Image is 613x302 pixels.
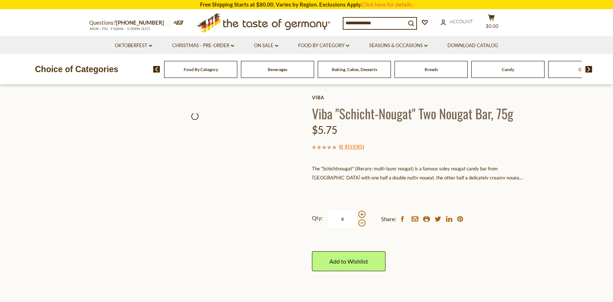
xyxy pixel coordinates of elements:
[447,42,498,50] a: Download Catalog
[381,215,396,224] span: Share:
[328,209,357,229] input: Qty:
[116,19,164,26] a: [PHONE_NUMBER]
[502,67,514,72] a: Candy
[172,42,234,50] a: Christmas - PRE-ORDER
[89,27,151,31] span: MON - FRI, 9:00AM - 5:00PM (EST)
[339,143,364,150] span: ( )
[450,18,473,24] span: Account
[115,42,152,50] a: Oktoberfest
[312,124,337,136] span: $5.75
[425,67,438,72] a: Breads
[369,42,428,50] a: Seasons & Occasions
[362,1,413,8] a: Click here for details.
[89,18,170,28] p: Questions?
[312,95,524,100] a: Viba
[312,166,523,190] span: The "Schichtnougat" (literary: multi-layer nougat) is a famous soley nougat candy bar from [GEOGR...
[441,18,473,26] a: Account
[486,23,499,29] span: $0.00
[254,42,278,50] a: On Sale
[579,67,591,72] a: Cereal
[332,67,377,72] a: Baking, Cakes, Desserts
[312,251,385,271] a: Add to Wishlist
[312,214,323,223] strong: Qty:
[312,105,524,121] h1: Viba "Schicht-Nougat" Two Nougat Bar, 75g
[480,14,502,32] button: $0.00
[153,66,160,73] img: previous arrow
[341,143,363,151] a: 0 Reviews
[585,66,592,73] img: next arrow
[268,67,287,72] a: Beverages
[184,67,218,72] a: Food By Category
[298,42,349,50] a: Food By Category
